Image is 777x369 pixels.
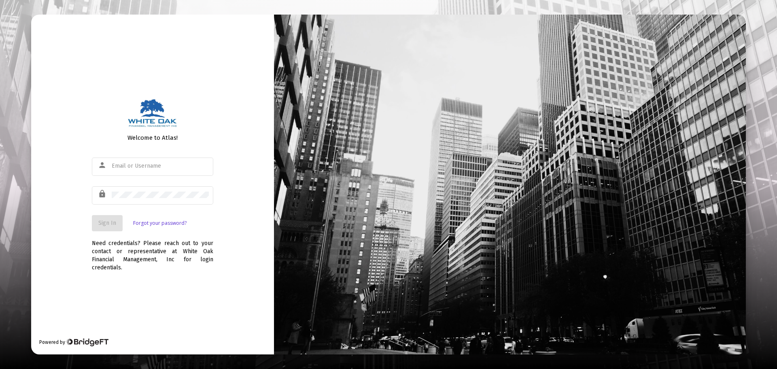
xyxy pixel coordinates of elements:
div: Need credentials? Please reach out to your contact or representative at White Oak Financial Manag... [92,231,213,272]
img: Logo [127,97,177,128]
input: Email or Username [112,163,209,169]
span: Sign In [98,220,116,226]
button: Sign In [92,215,123,231]
div: Welcome to Atlas! [92,134,213,142]
div: Powered by [39,338,108,346]
a: Forgot your password? [133,219,187,227]
mat-icon: lock [98,189,108,199]
img: Bridge Financial Technology Logo [66,338,108,346]
mat-icon: person [98,160,108,170]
